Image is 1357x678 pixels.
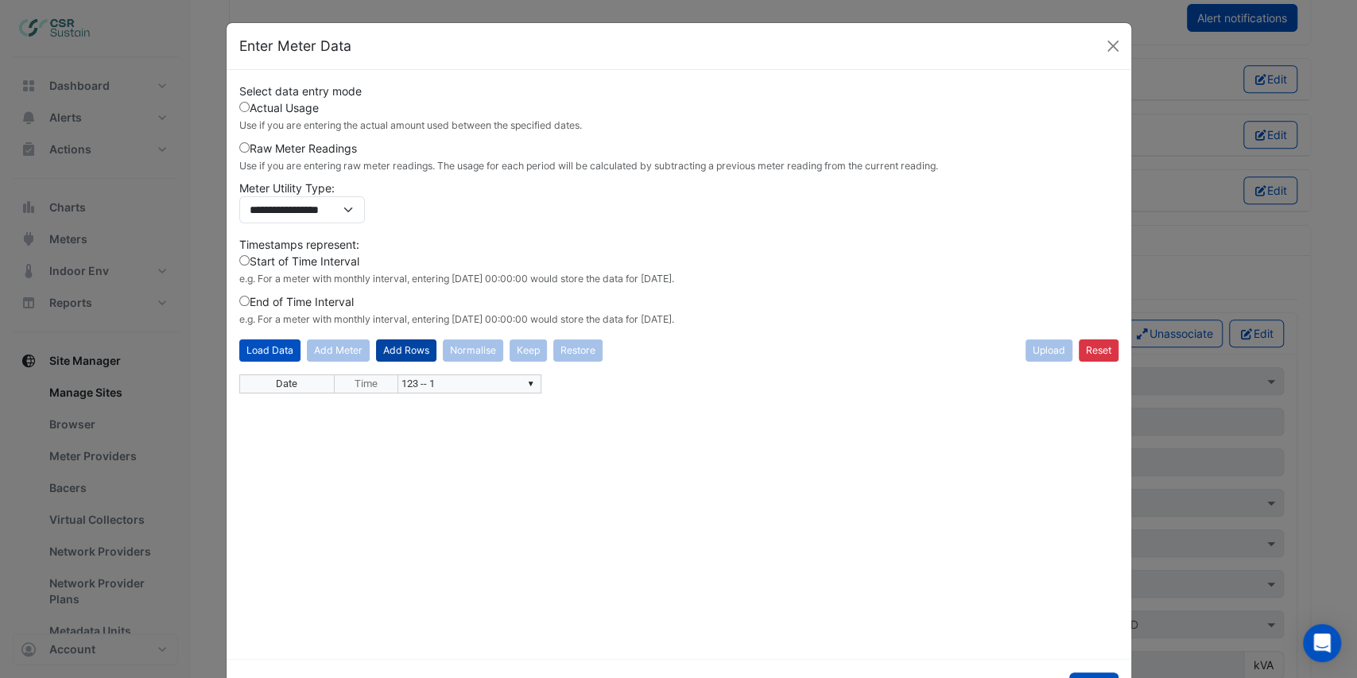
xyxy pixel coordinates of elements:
select: Meter Utility Type: [239,196,365,223]
input: End of Time Interval e.g. For a meter with monthly interval, entering [DATE] 00:00:00 would store... [239,296,250,306]
input: Start of Time Interval e.g. For a meter with monthly interval, entering [DATE] 00:00:00 would sto... [239,255,250,265]
button: Load Data [239,339,300,362]
label: Raw Meter Readings [239,140,938,173]
small: e.g. For a meter with monthly interval, entering [DATE] 00:00:00 would store the data for [DATE]. [239,273,674,285]
input: Raw Meter Readings Use if you are entering raw meter readings. The usage for each period will be ... [239,142,250,153]
button: Add Rows [376,339,436,362]
small: Use if you are entering the actual amount used between the specified dates. [239,119,582,131]
div: Timestamps represent: [239,236,1119,333]
div: ▼ [525,375,537,392]
div: Data needs to be normalised before uploading. [1026,339,1072,362]
small: e.g. For a meter with monthly interval, entering [DATE] 00:00:00 would store the data for [DATE]. [239,313,674,325]
td: Time [335,374,398,393]
div: Select data entry mode [239,83,1119,333]
button: Reset [1079,339,1119,362]
label: Actual Usage [239,99,582,133]
input: Actual Usage Use if you are entering the actual amount used between the specified dates. [239,102,250,112]
small: Use if you are entering raw meter readings. The usage for each period will be calculated by subtr... [239,160,938,172]
td: Date [239,374,335,393]
button: Close [1101,34,1125,58]
h5: Enter Meter Data [239,36,351,56]
div: Open Intercom Messenger [1303,624,1341,662]
label: Meter Utility Type: [239,180,365,223]
label: Start of Time Interval [239,253,674,286]
label: End of Time Interval [239,293,674,327]
td: 123 -- 1 [398,374,541,393]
